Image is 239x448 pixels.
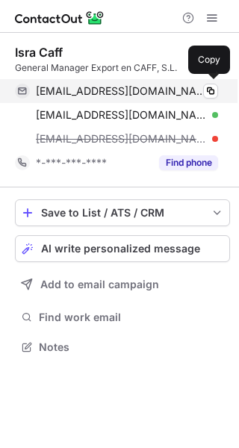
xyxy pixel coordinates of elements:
div: Isra Caff [15,45,63,60]
button: save-profile-one-click [15,199,230,226]
span: Notes [39,340,224,354]
span: [EMAIL_ADDRESS][DOMAIN_NAME] [36,108,207,122]
button: Notes [15,337,230,358]
div: General Manager Export en CAFF, S.L. [15,61,230,75]
button: AI write personalized message [15,235,230,262]
span: [EMAIL_ADDRESS][DOMAIN_NAME] [36,132,207,146]
button: Reveal Button [159,155,218,170]
span: Find work email [39,311,224,324]
span: AI write personalized message [41,243,200,255]
span: Add to email campaign [40,279,159,290]
span: [EMAIL_ADDRESS][DOMAIN_NAME] [36,84,207,98]
button: Find work email [15,307,230,328]
div: Save to List / ATS / CRM [41,207,204,219]
img: ContactOut v5.3.10 [15,9,105,27]
button: Add to email campaign [15,271,230,298]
